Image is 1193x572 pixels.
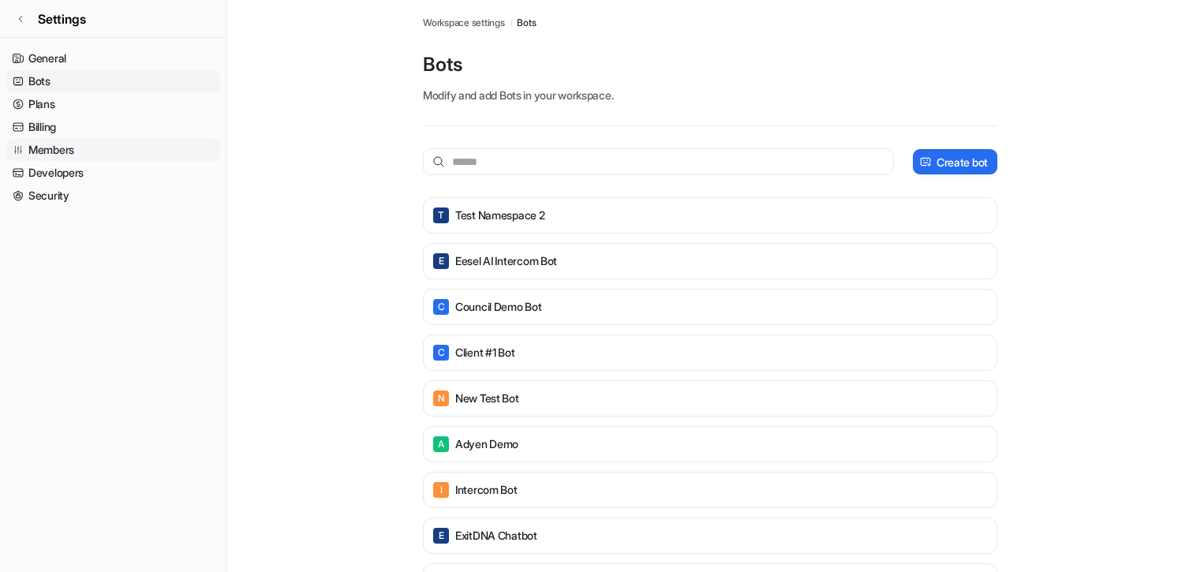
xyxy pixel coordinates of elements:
[433,436,449,452] span: A
[433,345,449,361] span: C
[433,528,449,544] span: E
[455,299,542,315] p: Council Demo Bot
[6,185,220,207] a: Security
[517,16,536,30] a: Bots
[433,299,449,315] span: C
[510,16,513,30] span: /
[423,52,997,77] p: Bots
[455,391,519,406] p: New Test Bot
[433,253,449,269] span: E
[6,162,220,184] a: Developers
[913,149,997,174] button: Create bot
[6,116,220,138] a: Billing
[455,345,514,361] p: Client #1 Bot
[6,139,220,161] a: Members
[6,93,220,115] a: Plans
[6,70,220,92] a: Bots
[6,47,220,69] a: General
[455,253,557,269] p: eesel AI Intercom Bot
[455,436,518,452] p: Adyen Demo
[433,482,449,498] span: I
[937,154,988,170] p: Create bot
[455,482,518,498] p: Intercom Bot
[455,528,537,544] p: ExitDNA Chatbot
[38,9,86,28] span: Settings
[433,391,449,406] span: N
[423,16,505,30] a: Workspace settings
[455,207,545,223] p: Test namespace 2
[433,207,449,223] span: T
[919,156,932,168] img: create
[423,87,997,103] p: Modify and add Bots in your workspace.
